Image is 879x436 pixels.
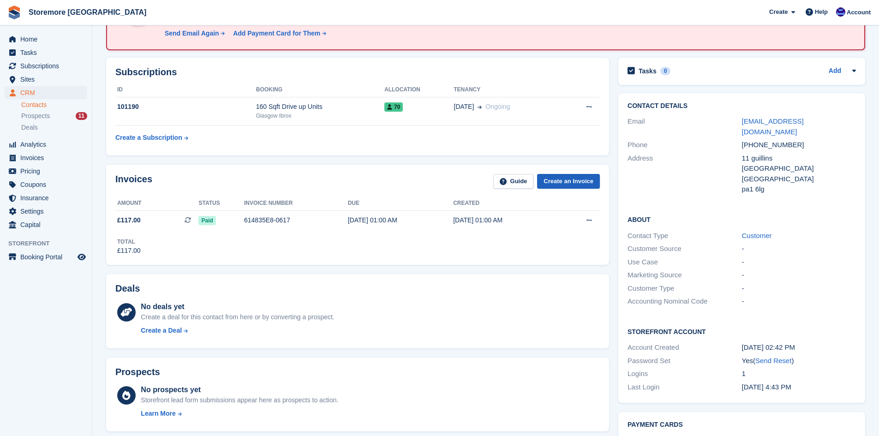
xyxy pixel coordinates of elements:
[384,102,403,112] span: 70
[639,67,657,75] h2: Tasks
[141,384,338,395] div: No prospects yet
[5,178,87,191] a: menu
[628,231,741,241] div: Contact Type
[384,83,454,97] th: Allocation
[141,312,334,322] div: Create a deal for this contact from here or by converting a prospect.
[5,86,87,99] a: menu
[198,216,215,225] span: Paid
[5,191,87,204] a: menu
[244,215,348,225] div: 614835E8-0617
[5,73,87,86] a: menu
[256,83,384,97] th: Booking
[256,102,384,112] div: 160 Sqft Drive up Units
[141,326,334,335] a: Create a Deal
[115,133,182,143] div: Create a Subscription
[5,60,87,72] a: menu
[742,174,856,185] div: [GEOGRAPHIC_DATA]
[742,257,856,268] div: -
[742,232,772,239] a: Customer
[141,409,175,418] div: Learn More
[742,244,856,254] div: -
[165,29,219,38] div: Send Email Again
[5,151,87,164] a: menu
[454,102,474,112] span: [DATE]
[141,301,334,312] div: No deals yet
[628,215,856,224] h2: About
[5,205,87,218] a: menu
[453,196,558,211] th: Created
[21,101,87,109] a: Contacts
[21,111,87,121] a: Prospects 11
[348,215,453,225] div: [DATE] 01:00 AM
[742,270,856,281] div: -
[628,140,741,150] div: Phone
[5,138,87,151] a: menu
[115,367,160,377] h2: Prospects
[76,112,87,120] div: 11
[829,66,841,77] a: Add
[117,215,141,225] span: £117.00
[5,251,87,263] a: menu
[7,6,21,19] img: stora-icon-8386f47178a22dfd0bd8f6a31ec36ba5ce8667c1dd55bd0f319d3a0aa187defe.svg
[815,7,828,17] span: Help
[115,283,140,294] h2: Deals
[628,116,741,137] div: Email
[628,257,741,268] div: Use Case
[742,296,856,307] div: -
[8,239,92,248] span: Storefront
[117,238,141,246] div: Total
[21,112,50,120] span: Prospects
[5,218,87,231] a: menu
[20,73,76,86] span: Sites
[115,174,152,189] h2: Invoices
[742,383,791,391] time: 2025-08-14 15:43:19 UTC
[454,83,562,97] th: Tenancy
[742,140,856,150] div: [PHONE_NUMBER]
[628,244,741,254] div: Customer Source
[21,123,38,132] span: Deals
[628,421,856,429] h2: Payment cards
[537,174,600,189] a: Create an Invoice
[660,67,671,75] div: 0
[115,129,188,146] a: Create a Subscription
[141,409,338,418] a: Learn More
[628,102,856,110] h2: Contact Details
[493,174,534,189] a: Guide
[628,382,741,393] div: Last Login
[5,165,87,178] a: menu
[755,357,791,364] a: Send Reset
[198,196,244,211] th: Status
[453,215,558,225] div: [DATE] 01:00 AM
[628,153,741,195] div: Address
[742,184,856,195] div: pa1 6lg
[485,103,510,110] span: Ongoing
[20,251,76,263] span: Booking Portal
[742,342,856,353] div: [DATE] 02:42 PM
[20,46,76,59] span: Tasks
[115,67,600,78] h2: Subscriptions
[20,205,76,218] span: Settings
[20,86,76,99] span: CRM
[20,218,76,231] span: Capital
[742,356,856,366] div: Yes
[115,102,256,112] div: 101190
[753,357,794,364] span: ( )
[141,326,182,335] div: Create a Deal
[628,342,741,353] div: Account Created
[20,151,76,164] span: Invoices
[742,153,856,164] div: 11 guillins
[742,283,856,294] div: -
[20,33,76,46] span: Home
[847,8,871,17] span: Account
[141,395,338,405] div: Storefront lead form submissions appear here as prospects to action.
[244,196,348,211] th: Invoice number
[742,369,856,379] div: 1
[20,138,76,151] span: Analytics
[20,191,76,204] span: Insurance
[21,123,87,132] a: Deals
[742,163,856,174] div: [GEOGRAPHIC_DATA]
[256,112,384,120] div: Glasgow Ibrox
[628,369,741,379] div: Logins
[836,7,845,17] img: Angela
[115,196,198,211] th: Amount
